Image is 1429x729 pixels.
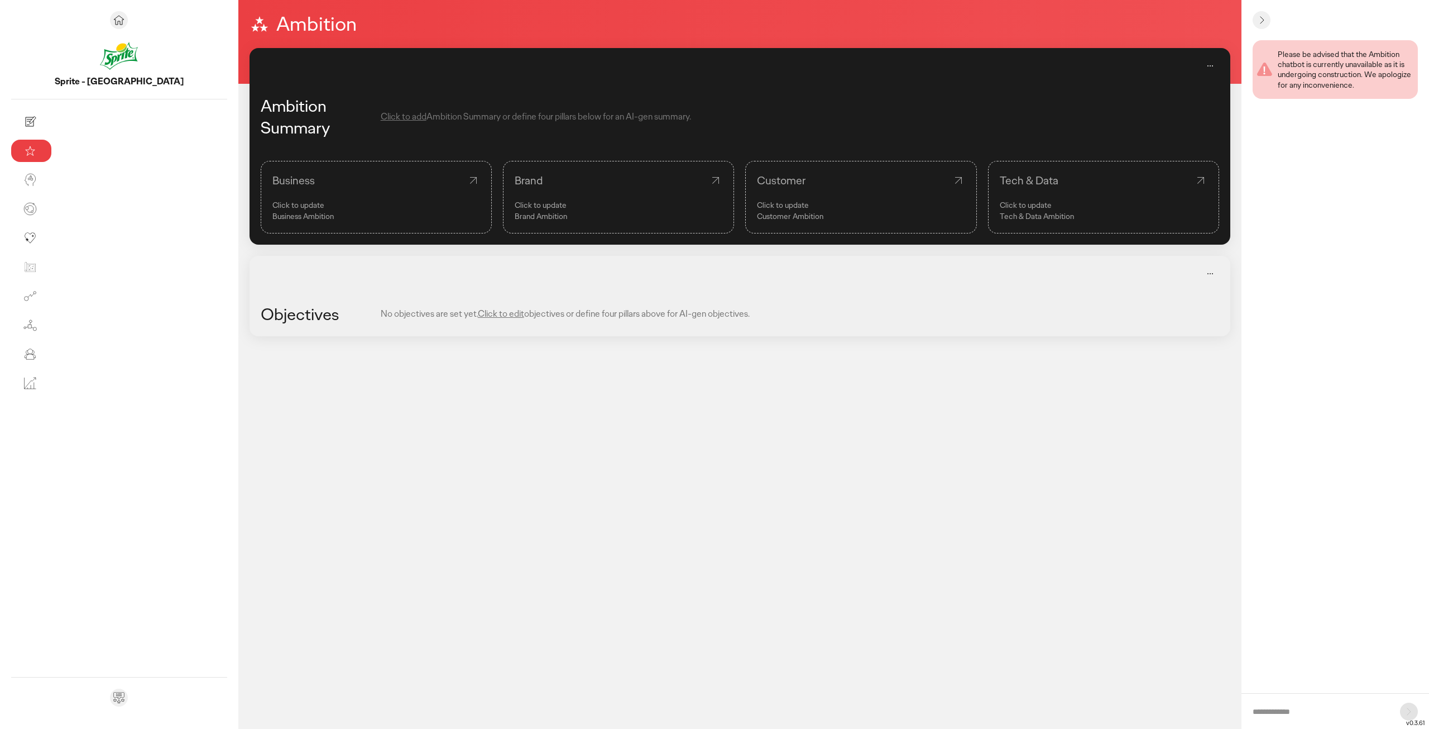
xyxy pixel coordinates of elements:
[1278,49,1413,90] div: Please be advised that the Ambition chatbot is currently unavailable as it is undergoing construc...
[757,173,965,188] div: Customer
[261,95,370,139] div: Ambition Summary
[1000,211,1207,222] p: Tech & Data Ambition
[261,161,492,234] a: BusinessClick to update Business Ambition
[261,303,370,325] div: Objectives
[515,211,722,222] p: Brand Ambition
[99,36,139,76] img: project avatar
[11,76,227,88] p: Sprite - Philippines
[478,308,524,320] span: Click to edit
[272,211,480,222] p: Business Ambition
[1000,173,1207,188] div: Tech & Data
[250,11,357,37] h1: Ambition
[1000,199,1207,211] p: Click to update
[988,161,1219,234] a: Tech & DataClick to update Tech & Data Ambition
[381,111,691,123] div: Ambition Summary or define four pillars below for an AI-gen summary.
[745,161,976,234] a: CustomerClick to update Customer Ambition
[515,199,722,211] p: Click to update
[110,689,128,707] div: Send feedback
[272,173,480,188] div: Business
[757,211,965,222] p: Customer Ambition
[503,161,734,234] a: BrandClick to update Brand Ambition
[381,111,426,122] span: Click to add
[757,199,965,211] p: Click to update
[272,199,480,211] p: Click to update
[515,173,722,188] div: Brand
[381,308,750,320] div: No objectives are set yet. objectives or define four pillars above for AI-gen objectives.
